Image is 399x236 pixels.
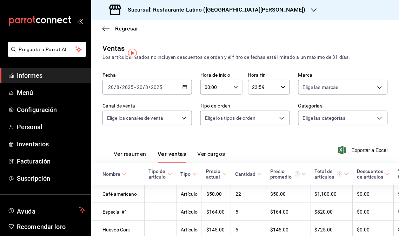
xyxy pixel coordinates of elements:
font: Suscripción [17,175,50,182]
font: 22 [235,192,241,197]
input: -- [116,84,120,90]
font: Artículo [181,209,198,215]
font: / [143,84,145,90]
font: Especial #1 [102,209,127,215]
button: Regresar [102,25,138,32]
font: $725.00 [315,227,333,233]
span: Nombre [102,171,127,177]
span: Tipo [181,171,197,177]
font: Exportar a Excel [352,147,388,153]
font: Informes [17,72,42,79]
font: $164.00 [206,209,225,215]
font: 5 [235,227,238,233]
font: / [149,84,151,90]
font: 5 [235,209,238,215]
img: Tooltip marker [128,49,137,57]
font: - [134,84,136,90]
span: Cantidad [235,171,262,177]
font: Los artículos listados no incluyen descuentos de orden y el filtro de fechas está limitado a un m... [102,54,350,60]
font: Hora de inicio [200,72,231,78]
font: Elige las marcas [303,84,339,90]
button: abrir_cajón_menú [77,18,83,24]
font: $0.00 [357,192,370,197]
svg: Precio promedio = Total artículos / cantidad [295,171,300,176]
input: ---- [151,84,163,90]
font: $164.00 [271,209,289,215]
font: Total de artículos [315,168,334,180]
font: Café americano [102,192,137,197]
font: Elige los tipos de orden [205,115,255,121]
font: Facturación [17,158,51,165]
font: Personal [17,123,42,131]
span: Tipo de artículo [149,168,172,180]
font: Tipo de artículo [149,168,166,180]
span: Precio promedio [271,168,306,180]
font: Precio actual [206,168,221,180]
input: -- [145,84,149,90]
input: -- [108,84,114,90]
font: Huevos Con: [102,227,130,233]
font: $145.00 [206,227,225,233]
font: $50.00 [206,192,222,197]
font: Elige las categorías [303,115,346,121]
font: Sucursal: Restaurante Latino ([GEOGRAPHIC_DATA][PERSON_NAME]) [128,6,306,13]
font: / [120,84,122,90]
font: Ver resumen [114,151,146,158]
font: Tipo [181,171,191,177]
font: Artículo [181,227,198,233]
font: Configuración [17,106,57,113]
font: $50.00 [271,192,286,197]
span: Descuentos de artículos [357,168,390,180]
font: Nombre [102,171,120,177]
font: Descuentos de artículos [357,168,384,180]
font: Recomendar loro [17,223,66,230]
font: Ayuda [17,208,36,215]
font: Regresar [115,25,138,32]
div: pestañas de navegación [114,151,225,163]
font: Menú [17,89,33,96]
span: Total de artículos [315,168,349,180]
font: Inventarios [17,140,49,148]
font: $145.00 [271,227,289,233]
font: Pregunta a Parrot AI [19,47,67,52]
font: Ventas [102,44,125,53]
svg: El total de artículos considera cambios de precios en los artículos así como costos adicionales p... [337,171,343,176]
font: Precio promedio [271,168,292,180]
font: / [114,84,116,90]
font: Artículo [181,192,198,197]
font: Marca [298,72,313,78]
font: $0.00 [357,227,370,233]
font: Ver ventas [158,151,186,158]
a: Pregunta a Parrot AI [5,51,86,58]
span: Precio actual [206,168,227,180]
input: ---- [122,84,134,90]
font: Ver cargos [198,151,226,158]
font: Elige los canales de venta [107,115,163,121]
font: $1,100.00 [315,192,337,197]
font: $0.00 [357,209,370,215]
font: Fecha [102,72,116,78]
font: Hora fin [248,72,266,78]
font: $820.00 [315,209,333,215]
font: - [149,227,150,233]
font: Tipo de orden [200,103,231,109]
input: -- [137,84,143,90]
button: Exportar a Excel [340,146,388,154]
font: - [149,209,150,215]
font: Canal de venta [102,103,135,109]
font: Categorías [298,103,322,109]
button: Pregunta a Parrot AI [8,42,86,57]
font: Cantidad [235,171,256,177]
font: - [149,192,150,197]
